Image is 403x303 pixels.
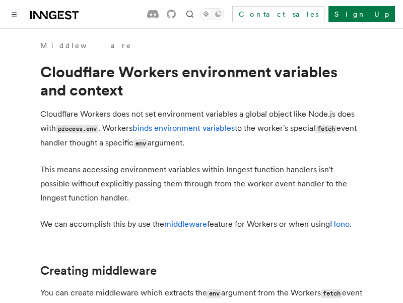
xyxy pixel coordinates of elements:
button: Toggle navigation [8,8,20,20]
h1: Cloudflare Workers environment variables and context [40,63,363,99]
a: Contact sales [232,6,324,22]
p: We can accomplish this by use the feature for Workers or when using . [40,217,363,231]
button: Toggle dark mode [200,8,224,20]
a: middleware [164,219,207,229]
code: fetch [315,125,337,133]
code: env [207,289,221,298]
p: This means accessing environment variables within Inngest function handlers isn't possible withou... [40,163,363,205]
code: fetch [321,289,342,298]
a: binds environment variables [132,123,235,133]
a: Hono [330,219,350,229]
a: Middleware [40,40,132,50]
code: process.env [56,125,98,133]
code: env [133,139,148,148]
a: Creating middleware [40,264,157,278]
p: Cloudflare Workers does not set environment variables a global object like Node.js does with . Wo... [40,107,363,150]
button: Find something... [184,8,196,20]
a: Sign Up [328,6,395,22]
